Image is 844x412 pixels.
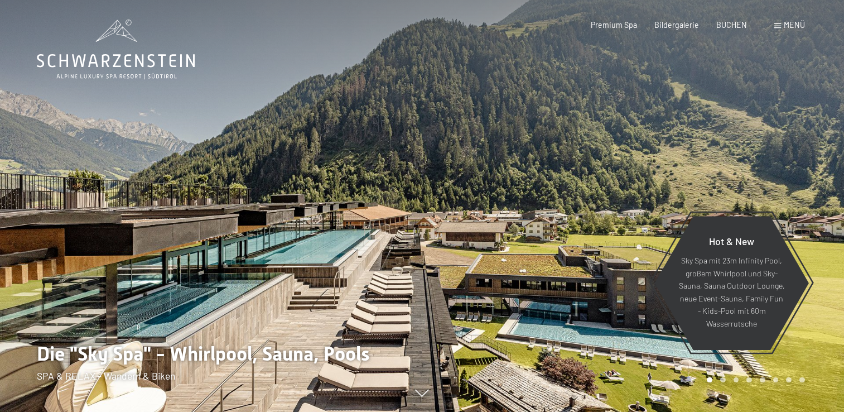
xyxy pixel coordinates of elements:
div: Carousel Page 7 [786,377,792,383]
span: Menü [784,20,805,30]
span: Hot & New [709,235,754,247]
div: Carousel Page 2 [720,377,726,383]
a: Hot & New Sky Spa mit 23m Infinity Pool, großem Whirlpool und Sky-Sauna, Sauna Outdoor Lounge, ne... [654,215,809,351]
div: Carousel Page 3 [734,377,739,383]
div: Carousel Page 1 (Current Slide) [707,377,712,383]
a: Bildergalerie [654,20,699,30]
div: Carousel Page 8 [799,377,805,383]
a: BUCHEN [716,20,747,30]
div: Carousel Pagination [703,377,804,383]
div: Carousel Page 6 [773,377,779,383]
p: Sky Spa mit 23m Infinity Pool, großem Whirlpool und Sky-Sauna, Sauna Outdoor Lounge, neue Event-S... [678,255,785,330]
div: Carousel Page 4 [746,377,752,383]
div: Carousel Page 5 [760,377,765,383]
a: Premium Spa [591,20,637,30]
